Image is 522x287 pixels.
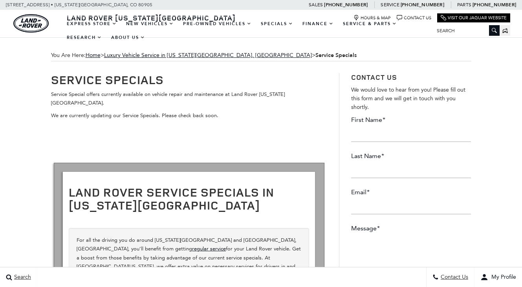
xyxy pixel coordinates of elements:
[62,31,106,44] a: Research
[86,52,101,59] a: Home
[351,86,465,110] span: We would love to hear from you! Please fill out this form and we will get in touch with you shortly.
[351,116,385,124] label: First Name
[6,2,152,7] a: [STREET_ADDRESS] • [US_STATE][GEOGRAPHIC_DATA], CO 80905
[353,15,391,21] a: Hours & Map
[51,111,327,120] p: We are currently updating our Service Specials. Please check back soon.
[13,14,49,33] img: Land Rover
[309,2,323,7] span: Sales
[351,224,380,233] label: Message
[431,26,500,35] input: Search
[298,17,338,31] a: Finance
[77,236,301,279] p: For all the driving you do around [US_STATE][GEOGRAPHIC_DATA] and [GEOGRAPHIC_DATA], [GEOGRAPHIC_...
[106,31,150,44] a: About Us
[474,267,522,287] button: user-profile-menu
[51,50,471,61] div: Breadcrumbs
[351,73,471,82] h3: Contact Us
[192,246,226,252] a: regular service
[439,274,468,281] span: Contact Us
[441,15,507,21] a: Visit Our Jaguar Website
[473,2,516,8] a: [PHONE_NUMBER]
[324,2,368,8] a: [PHONE_NUMBER]
[178,17,256,31] a: Pre-Owned Vehicles
[488,274,516,281] span: My Profile
[351,152,384,160] label: Last Name
[13,14,49,33] a: land-rover
[315,52,357,59] strong: Service Specials
[62,17,121,31] a: EXPRESS STORE
[457,2,471,7] span: Parts
[401,2,444,8] a: [PHONE_NUMBER]
[104,52,312,59] a: Luxury Vehicle Service in [US_STATE][GEOGRAPHIC_DATA], [GEOGRAPHIC_DATA]
[121,17,178,31] a: New Vehicles
[51,90,327,107] p: Service Special offers currently available on vehicle repair and maintenance at Land Rover [US_ST...
[67,13,236,22] span: Land Rover [US_STATE][GEOGRAPHIC_DATA]
[381,2,399,7] span: Service
[104,52,357,59] span: >
[397,15,431,21] a: Contact Us
[69,184,274,213] strong: Land Rover Service Specials in [US_STATE][GEOGRAPHIC_DATA]
[51,50,471,61] span: You Are Here:
[12,274,31,281] span: Search
[62,13,240,22] a: Land Rover [US_STATE][GEOGRAPHIC_DATA]
[338,17,401,31] a: Service & Parts
[256,17,298,31] a: Specials
[86,52,357,59] span: >
[351,188,370,197] label: Email
[62,17,431,44] nav: Main Navigation
[51,73,327,86] h1: Service Specials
